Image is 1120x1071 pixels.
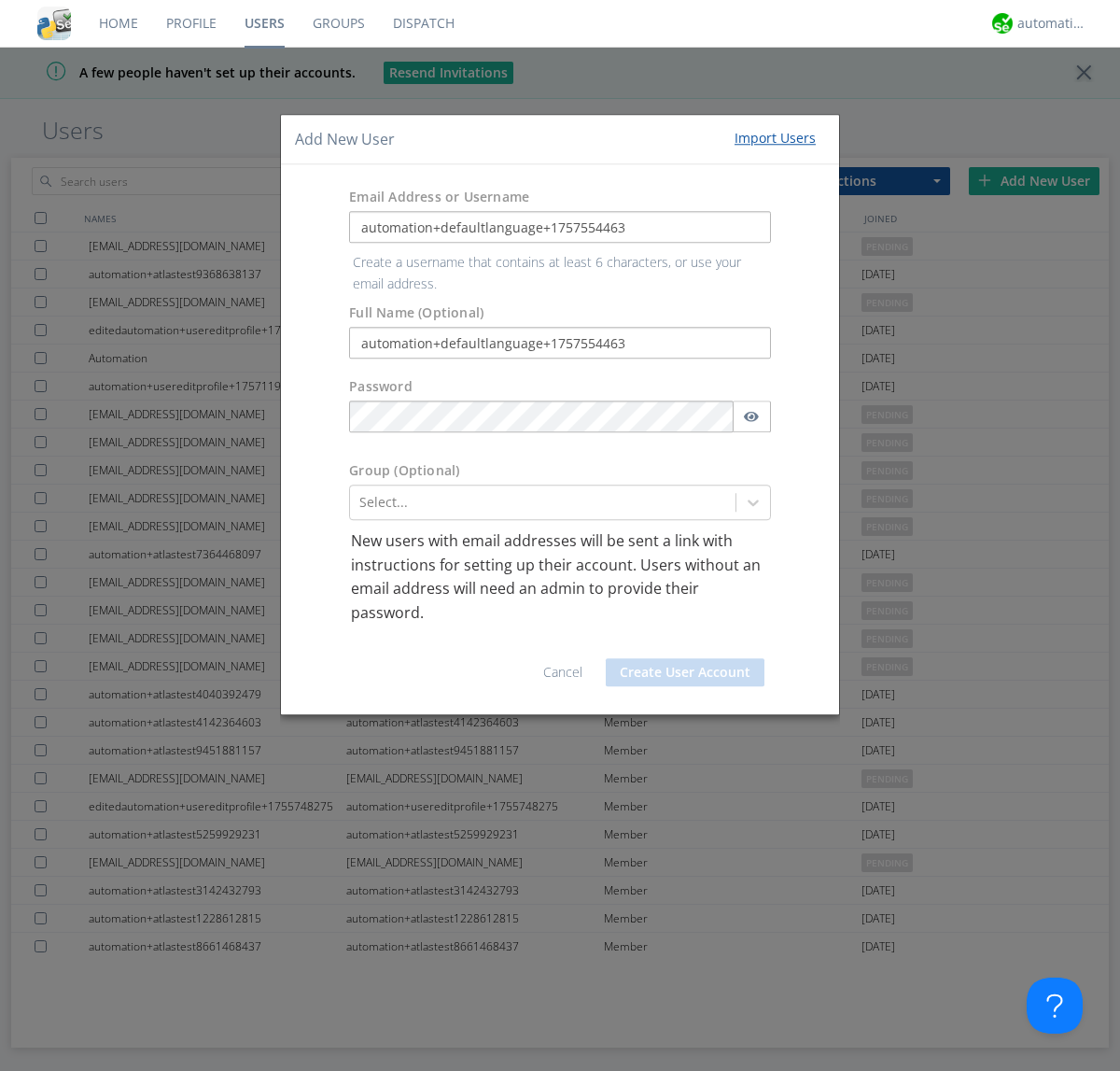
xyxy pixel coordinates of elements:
[349,377,413,396] label: Password
[295,129,395,150] h4: Add New User
[349,212,771,244] input: e.g. email@address.com, Housekeeping1
[606,658,764,686] button: Create User Account
[349,461,459,480] label: Group (Optional)
[349,189,529,207] label: Email Address or Username
[992,13,1013,34] img: d2d01cd9b4174d08988066c6d424eccd
[1017,14,1087,33] div: automation+atlas
[349,303,483,322] label: Full Name (Optional)
[37,7,71,40] img: cddb5a64eb264b2086981ab96f4c1ba7
[735,129,816,148] div: Import Users
[351,529,769,625] p: New users with email addresses will be sent a link with instructions for setting up their account...
[349,327,771,359] input: Julie Appleseed
[339,253,780,295] p: Create a username that contains at least 6 characters, or use your email address.
[543,663,582,681] a: Cancel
